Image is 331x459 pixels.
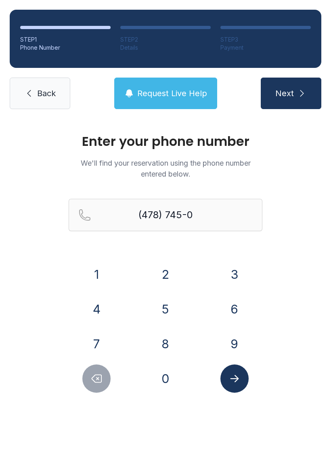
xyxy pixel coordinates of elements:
div: Payment [220,44,311,52]
button: 4 [82,295,111,323]
div: STEP 3 [220,36,311,44]
span: Back [37,88,56,99]
button: 0 [151,364,180,393]
div: Phone Number [20,44,111,52]
input: Reservation phone number [69,199,262,231]
button: 1 [82,260,111,288]
div: STEP 1 [20,36,111,44]
p: We'll find your reservation using the phone number entered below. [69,158,262,179]
button: 2 [151,260,180,288]
div: Details [120,44,211,52]
button: 5 [151,295,180,323]
button: Submit lookup form [220,364,249,393]
button: 7 [82,330,111,358]
button: 9 [220,330,249,358]
button: 3 [220,260,249,288]
span: Request Live Help [137,88,207,99]
span: Next [275,88,294,99]
button: Delete number [82,364,111,393]
button: 6 [220,295,249,323]
button: 8 [151,330,180,358]
div: STEP 2 [120,36,211,44]
h1: Enter your phone number [69,135,262,148]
